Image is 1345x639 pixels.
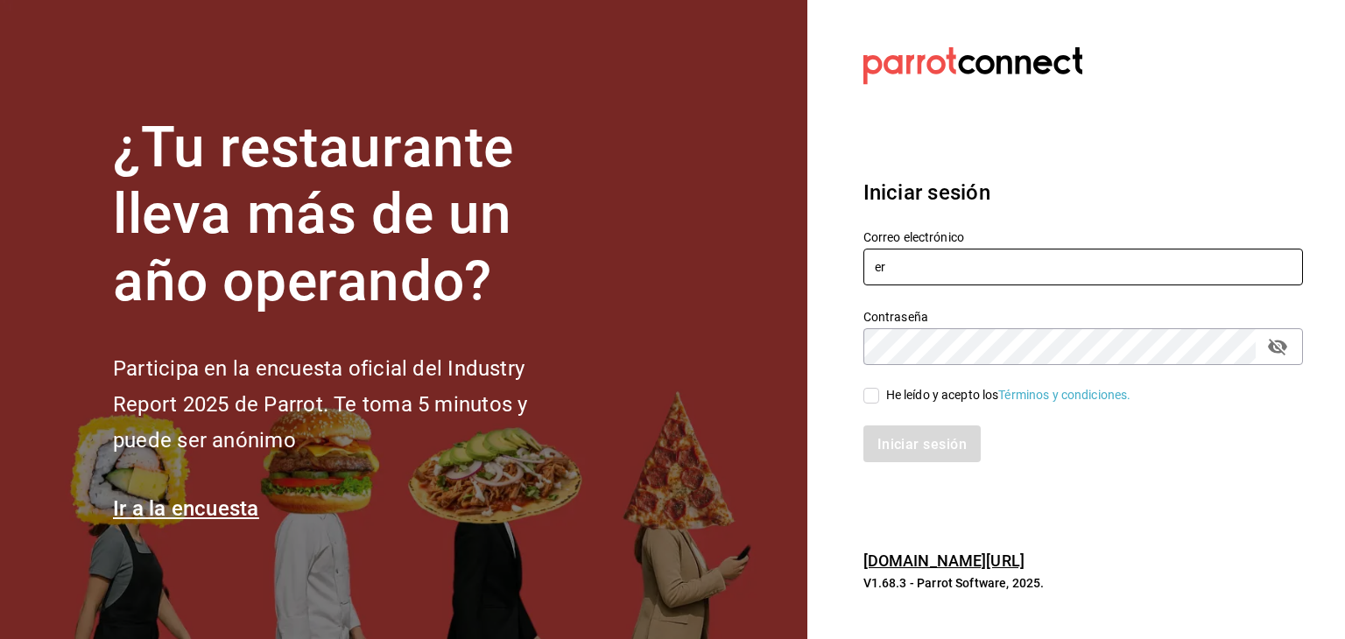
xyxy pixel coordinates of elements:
[863,229,964,243] font: Correo electrónico
[863,576,1045,590] font: V1.68.3 - Parrot Software, 2025.
[113,356,527,453] font: Participa en la encuesta oficial del Industry Report 2025 de Parrot. Te toma 5 minutos y puede se...
[1263,332,1292,362] button: campo de contraseña
[886,388,999,402] font: He leído y acepto los
[113,115,514,315] font: ¿Tu restaurante lleva más de un año operando?
[863,180,990,205] font: Iniciar sesión
[863,309,928,323] font: Contraseña
[998,388,1130,402] a: Términos y condiciones.
[863,551,1025,570] a: [DOMAIN_NAME][URL]
[863,249,1303,285] input: Ingresa tu correo electrónico
[113,496,259,521] a: Ir a la encuesta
